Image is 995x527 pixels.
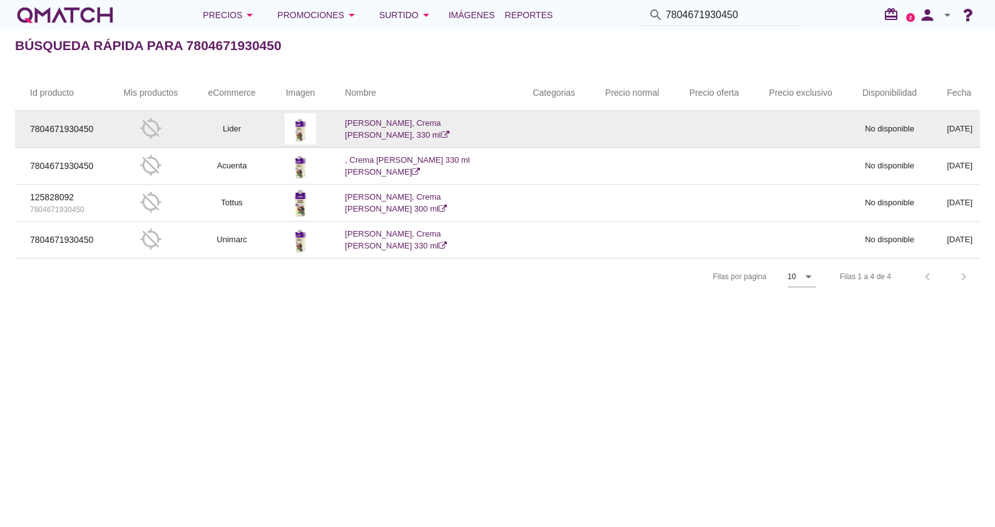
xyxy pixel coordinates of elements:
[840,271,891,282] div: Filas 1 a 4 de 4
[915,6,940,24] i: person
[140,228,162,250] i: gps_off
[193,222,270,258] td: Unimarc
[193,3,267,28] button: Precios
[932,111,987,148] td: [DATE]
[590,76,674,111] th: Precio normal: Not sorted.
[884,7,904,22] i: redeem
[140,117,162,140] i: gps_off
[193,111,270,148] td: Lider
[518,76,590,111] th: Categorias: Not sorted.
[847,111,932,148] td: No disponible
[140,191,162,213] i: gps_off
[449,8,495,23] span: Imágenes
[203,8,257,23] div: Precios
[369,3,444,28] button: Surtido
[15,3,115,28] a: white-qmatch-logo
[666,5,791,25] input: Buscar productos
[30,233,93,247] p: 7804671930450
[30,204,93,215] p: 7804671930450
[932,76,987,111] th: Fecha: Not sorted.
[847,222,932,258] td: No disponible
[345,118,449,140] a: [PERSON_NAME], Crema [PERSON_NAME], 330 ml
[193,185,270,222] td: Tottus
[674,76,753,111] th: Precio oferta: Not sorted.
[30,191,93,204] p: 125828092
[193,76,270,111] th: eCommerce: Not sorted.
[30,160,93,173] p: 7804671930450
[330,76,518,111] th: Nombre: Not sorted.
[932,222,987,258] td: [DATE]
[271,76,330,111] th: Imagen: Not sorted.
[847,76,932,111] th: Disponibilidad: Not sorted.
[788,271,796,282] div: 10
[505,8,553,23] span: Reportes
[932,185,987,222] td: [DATE]
[379,8,434,23] div: Surtido
[345,192,447,214] a: [PERSON_NAME], Crema [PERSON_NAME] 300 ml
[444,3,500,28] a: Imágenes
[345,155,469,177] a: , Crema [PERSON_NAME] 330 ml [PERSON_NAME]
[932,148,987,185] td: [DATE]
[906,13,915,22] a: 2
[267,3,369,28] button: Promociones
[277,8,359,23] div: Promociones
[30,123,93,136] p: 7804671930450
[15,76,108,111] th: Id producto: Not sorted.
[344,8,359,23] i: arrow_drop_down
[648,8,663,23] i: search
[754,76,847,111] th: Precio exclusivo: Not sorted.
[847,185,932,222] td: No disponible
[193,148,270,185] td: Acuenta
[909,14,912,20] text: 2
[242,8,257,23] i: arrow_drop_down
[847,148,932,185] td: No disponible
[588,258,816,295] div: Filas por página
[801,269,816,284] i: arrow_drop_down
[940,8,955,23] i: arrow_drop_down
[15,36,282,56] h2: Búsqueda rápida para 7804671930450
[108,76,193,111] th: Mis productos: Not sorted.
[140,154,162,177] i: gps_off
[345,229,447,251] a: [PERSON_NAME], Crema [PERSON_NAME] 330 ml
[500,3,558,28] a: Reportes
[419,8,434,23] i: arrow_drop_down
